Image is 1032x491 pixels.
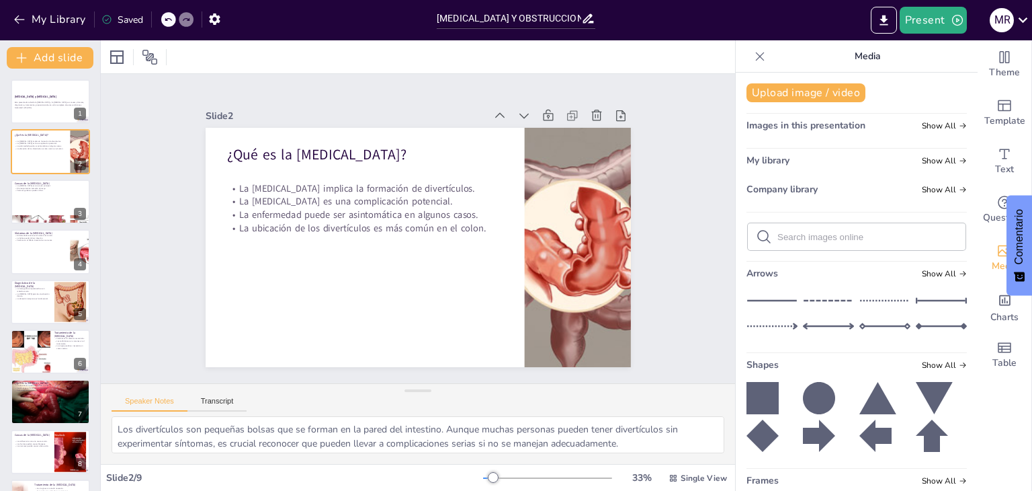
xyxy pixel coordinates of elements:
span: Arrows [746,267,778,280]
p: ¿Qué es la [MEDICAL_DATA]? [15,133,67,137]
span: My library [746,154,789,167]
input: Search images online [777,232,957,242]
div: Slide 2 / 9 [106,471,483,484]
div: 1 [11,79,90,124]
p: La [MEDICAL_DATA] implica la formación de divertículos. [15,139,67,142]
p: Generated with [URL] [15,106,86,109]
p: Las adherencias son una causa común. [15,440,50,443]
div: 33 % [626,471,658,484]
div: 7 [74,408,86,420]
p: La [MEDICAL_DATA] es una complicación potencial. [15,142,67,145]
textarea: Los divertículos son pequeñas bolsas que se forman en la pared del intestino. Aunque muchas perso... [112,416,724,453]
button: Transcript [187,397,247,412]
p: Síntomas de la [MEDICAL_DATA] [15,231,67,235]
div: 4 [74,258,86,270]
p: Tratamiento de la [MEDICAL_DATA] [34,483,86,487]
p: Cambios en el hábito intestinal son comunes. [15,239,67,242]
p: El envejecimiento aumenta el riesgo. [15,187,86,190]
p: La [MEDICAL_DATA] implica la formación de divertículos. [226,182,503,195]
div: 7 [11,379,90,424]
span: Template [984,114,1025,128]
p: Causas de la [MEDICAL_DATA] [15,182,86,186]
button: Speaker Notes [112,397,187,412]
span: Position [142,49,158,65]
button: Comentarios - Mostrar encuesta [1006,196,1032,296]
div: 6 [74,358,86,370]
p: Tratamiento de la [MEDICAL_DATA] [54,331,86,338]
p: Media [771,40,964,73]
span: Show all [922,185,967,194]
p: La [MEDICAL_DATA] es una complicación potencial. [226,195,503,209]
div: Add ready made slides [978,89,1031,137]
button: Upload image / video [746,83,865,102]
div: M R [990,8,1014,32]
p: La detección temprana es fundamental. [15,297,50,300]
p: Factores genéticos pueden influir. [15,190,86,192]
span: Frames [746,474,779,487]
p: La fiebre puede indicar infección. [15,237,67,239]
p: La [MEDICAL_DATA] es una causa principal. [15,184,86,187]
p: La tomografía computarizada es un método común. [15,287,50,292]
button: My Library [10,9,91,30]
div: Add charts and graphs [978,282,1031,331]
span: Show all [922,121,967,130]
p: Diagnóstico de la [MEDICAL_DATA] [15,281,50,289]
p: La enfermedad puede ser asintomática en algunos casos. [15,145,67,147]
p: La obstrucción puede ser parcial o total. [15,385,86,387]
p: Los antibióticos son comunes en el tratamiento. [54,340,86,344]
div: 6 [11,330,90,374]
div: 4 [11,229,90,274]
div: 8 [74,458,86,470]
span: Shapes [746,358,779,371]
span: Theme [989,65,1020,80]
div: Get real-time input from your audience [978,186,1031,234]
button: M R [990,7,1014,34]
span: Show all [922,361,967,370]
div: 1 [74,108,86,120]
button: Add slide [7,47,93,69]
div: Change the overall theme [978,40,1031,89]
p: La enfermedad puede ser asintomática en algunos casos. [226,209,503,222]
p: Las hernias pueden causar bloqueos. [15,443,50,445]
span: Show all [922,156,967,165]
div: 2 [74,158,86,170]
span: Images in this presentation [746,119,865,132]
p: La cirugía puede ser necesaria en casos severos. [54,345,86,350]
p: Los tumores pueden causar obstrucción. [15,445,50,447]
p: ¿Qué es la [MEDICAL_DATA]? [15,381,86,385]
p: ¿Qué es la [MEDICAL_DATA]? [226,145,503,165]
p: La cirugía es a menudo necesaria. [34,487,86,490]
div: Layout [106,46,128,68]
span: Show all [922,269,967,278]
span: Show all [922,476,967,486]
p: La ubicación de los divertículos es más común en el colon. [15,147,67,149]
p: Impide el paso de alimentos y líquidos. [15,387,86,389]
font: Comentario [1013,209,1025,265]
span: Charts [990,310,1019,325]
button: Export to PowerPoint [871,7,897,34]
div: 5 [74,308,86,320]
p: Reconocer los síntomas es vital. [15,389,86,392]
span: Text [995,162,1014,177]
div: Add text boxes [978,137,1031,186]
div: Saved [101,13,143,26]
span: Table [992,356,1017,371]
div: Slide 2 [206,110,486,122]
p: El dolor abdominal es el síntoma más común. [15,235,67,237]
div: 8 [11,430,90,474]
input: Insert title [437,9,581,28]
p: Esta presentación aborda la [MEDICAL_DATA] y la [MEDICAL_DATA], sus causas, síntomas, diagnóstico... [15,102,86,106]
p: Causas de la [MEDICAL_DATA] [15,432,50,437]
div: 2 [11,129,90,174]
strong: [MEDICAL_DATA] y [MEDICAL_DATA] [15,96,56,99]
span: Questions [983,211,1027,225]
p: La [MEDICAL_DATA] permite visualización directa. [15,293,50,297]
div: 3 [11,180,90,224]
span: Single View [681,473,727,484]
button: Present [900,7,967,34]
p: Cambios en la dieta son esenciales. [54,338,86,340]
div: Add images, graphics, shapes or video [978,234,1031,282]
div: 3 [74,208,86,220]
span: Company library [746,183,818,196]
div: Add a table [978,331,1031,379]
